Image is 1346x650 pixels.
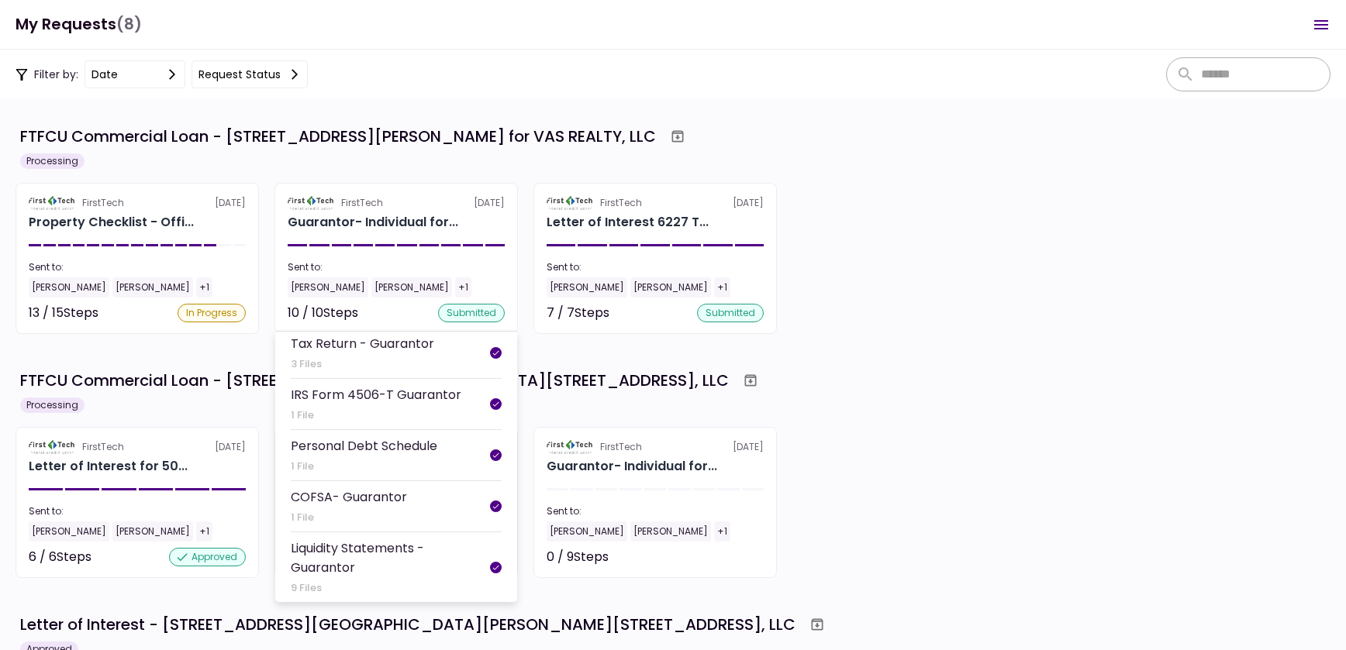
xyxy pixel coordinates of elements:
div: 1 File [291,510,407,525]
div: +1 [196,277,212,297]
button: Archive workflow [664,122,692,150]
div: [PERSON_NAME] [630,277,711,297]
div: submitted [438,304,505,322]
div: Sent to: [547,260,764,274]
div: COFSA- Guarantor [291,487,407,507]
img: Partner logo [547,440,594,454]
div: [DATE] [29,440,246,454]
div: [DATE] [547,440,764,454]
div: Property Checklist - Office Retail for VAS REALTY, LLC 6227 Thompson Road [29,213,194,232]
div: FirstTech [600,196,642,210]
div: [PERSON_NAME] [29,521,109,542]
div: In Progress [178,304,246,322]
button: Archive workflow [737,366,764,394]
div: [PERSON_NAME] [29,277,109,297]
div: +1 [714,277,730,297]
div: 6 / 6 Steps [29,548,91,566]
div: +1 [455,277,471,297]
div: 13 / 15 Steps [29,304,98,322]
div: 9 Files [291,580,490,596]
h1: My Requests [16,9,142,40]
div: [PERSON_NAME] [112,521,193,542]
div: 1 File [291,408,461,423]
div: Letter of Interest 6227 Thompson Road [547,213,709,232]
div: Tax Return - Guarantor [291,334,434,353]
button: Open menu [1303,6,1340,43]
div: Letter of Interest for 503 E 6th Street Del Rio TX, LLC 503 E 6th Street Del Rio [29,457,188,476]
div: Filter by: [16,60,308,88]
div: submitted [697,304,764,322]
div: [PERSON_NAME] [288,277,368,297]
img: Partner logo [29,196,76,210]
div: 10 / 10 Steps [288,304,358,322]
div: FTFCU Commercial Loan - [STREET_ADDRESS][PERSON_NAME] for VAS REALTY, LLC [20,125,656,148]
img: Partner logo [547,196,594,210]
div: Processing [20,397,85,413]
div: Letter of Interest - [STREET_ADDRESS][GEOGRAPHIC_DATA][PERSON_NAME][STREET_ADDRESS], LLC [20,613,796,636]
div: Not started [694,548,764,566]
span: (8) [116,9,142,40]
img: Partner logo [288,196,335,210]
div: Guarantor- Individual for VAS REALTY, LLC Vardhaman Bawari [288,213,458,232]
div: FirstTech [600,440,642,454]
div: 7 / 7 Steps [547,304,609,322]
div: FirstTech [82,440,124,454]
div: Processing [20,153,85,169]
div: 1 File [291,459,437,474]
div: 0 / 9 Steps [547,548,609,566]
button: Archive workflow [803,610,831,638]
div: Liquidity Statements - Guarantor [291,538,490,577]
div: [DATE] [547,196,764,210]
div: Sent to: [547,504,764,518]
div: Sent to: [29,260,246,274]
div: approved [169,548,246,566]
div: [DATE] [288,196,505,210]
div: date [91,66,118,83]
div: +1 [714,521,730,542]
div: Sent to: [288,260,505,274]
div: [PERSON_NAME] [630,521,711,542]
div: Guarantor- Individual for 503 E 6th Street Del Rio TX, LLC Jeremy Hamilton [547,457,717,476]
div: IRS Form 4506-T Guarantor [291,385,461,404]
div: +1 [196,521,212,542]
img: Partner logo [29,440,76,454]
div: [PERSON_NAME] [547,521,627,542]
div: Personal Debt Schedule [291,436,437,456]
div: [PERSON_NAME] [112,277,193,297]
div: Sent to: [29,504,246,518]
div: 3 Files [291,356,434,372]
div: [DATE] [29,196,246,210]
div: FirstTech [82,196,124,210]
div: [PERSON_NAME] [547,277,627,297]
button: date [85,60,185,88]
button: Request status [192,60,308,88]
div: FTFCU Commercial Loan - [STREET_ADDRESS][GEOGRAPHIC_DATA][STREET_ADDRESS], LLC [20,369,729,392]
div: [PERSON_NAME] [371,277,452,297]
div: FirstTech [341,196,383,210]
